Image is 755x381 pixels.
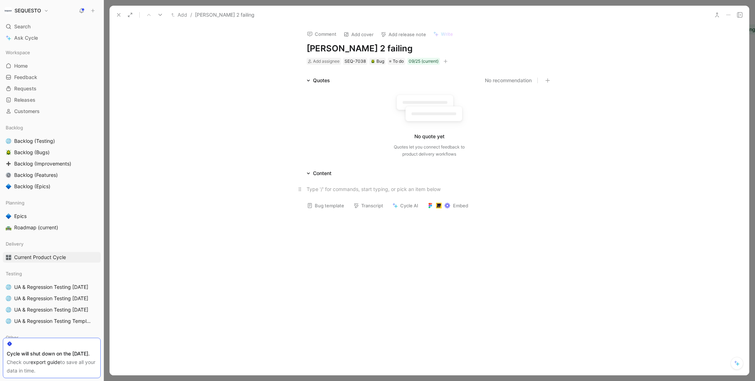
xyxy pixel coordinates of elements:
[6,199,24,206] span: Planning
[6,172,11,178] img: ⚙️
[3,21,101,32] div: Search
[3,170,101,180] a: ⚙️Backlog (Features)
[14,306,88,313] span: UA & Regression Testing [DATE]
[4,253,13,262] button: 🎛️
[14,172,58,179] span: Backlog (Features)
[4,171,13,179] button: ⚙️
[313,169,331,178] div: Content
[304,169,334,178] div: Content
[3,197,101,208] div: Planning
[6,318,11,324] img: 🌐
[4,223,13,232] button: 🛣️
[313,76,330,85] div: Quotes
[6,240,23,247] span: Delivery
[389,201,421,211] button: Cycle AI
[14,254,66,261] span: Current Product Cycle
[3,222,101,233] a: 🛣️Roadmap (current)
[485,76,532,85] button: No recommendation
[190,11,192,19] span: /
[14,62,28,69] span: Home
[14,85,37,92] span: Requests
[14,22,30,31] span: Search
[3,122,101,133] div: Backlog
[3,197,101,233] div: Planning🔷Epics🛣️Roadmap (current)
[6,124,23,131] span: Backlog
[4,148,13,157] button: 🪲
[6,254,11,260] img: 🎛️
[304,76,333,85] div: Quotes
[14,183,50,190] span: Backlog (Epics)
[3,33,101,43] a: Ask Cycle
[14,295,88,302] span: UA & Regression Testing [DATE]
[14,108,40,115] span: Customers
[6,49,30,56] span: Workspace
[6,161,11,167] img: ➕
[3,316,101,326] a: 🌐UA & Regression Testing Template
[424,201,471,211] button: Embed
[3,304,101,315] a: 🌐UA & Regression Testing [DATE]
[3,72,101,83] a: Feedback
[14,74,37,81] span: Feedback
[14,149,50,156] span: Backlog (Bugs)
[350,201,386,211] button: Transcript
[3,211,101,222] a: 🔷Epics
[7,349,97,358] div: Cycle will shut down on the [DATE].
[15,7,41,14] h1: SEQUESTO
[369,58,386,65] div: 🪲Bug
[3,147,101,158] a: 🪲Backlog (Bugs)
[14,138,55,145] span: Backlog (Testing)
[14,284,88,291] span: UA & Regression Testing [DATE]
[195,11,255,19] span: [PERSON_NAME] 2 failing
[14,34,38,42] span: Ask Cycle
[14,160,71,167] span: Backlog (Improvements)
[14,224,58,231] span: Roadmap (current)
[441,31,453,37] span: Write
[4,182,13,191] button: 🔷
[6,334,18,341] span: Other
[414,132,444,141] div: No quote yet
[3,136,101,146] a: 🌐Backlog (Testing)
[3,239,101,249] div: Delivery
[345,58,366,65] div: SEQ-7038
[3,122,101,192] div: Backlog🌐Backlog (Testing)🪲Backlog (Bugs)➕Backlog (Improvements)⚙️Backlog (Features)🔷Backlog (Epics)
[4,212,13,220] button: 🔷
[3,332,101,343] div: Other
[4,306,13,314] button: 🌐
[3,293,101,304] a: 🌐UA & Regression Testing [DATE]
[6,270,22,277] span: Testing
[6,296,11,301] img: 🌐
[6,184,11,189] img: 🔷
[14,96,35,103] span: Releases
[4,283,13,291] button: 🌐
[3,252,101,263] a: 🎛️Current Product Cycle
[3,239,101,263] div: Delivery🎛️Current Product Cycle
[3,106,101,117] a: Customers
[304,29,340,39] button: Comment
[430,29,456,39] button: Write
[14,318,91,325] span: UA & Regression Testing Template
[3,83,101,94] a: Requests
[393,58,404,65] span: To do
[371,58,384,65] div: Bug
[3,95,101,105] a: Releases
[3,158,101,169] a: ➕Backlog (Improvements)
[6,307,11,313] img: 🌐
[409,58,438,65] div: 09/25 (current)
[4,159,13,168] button: ➕
[394,144,465,158] div: Quotes let you connect feedback to product delivery workflows
[4,137,13,145] button: 🌐
[3,268,101,326] div: Testing🌐UA & Regression Testing [DATE]🌐UA & Regression Testing [DATE]🌐UA & Regression Testing [DA...
[7,358,97,375] div: Check our to save all your data in time.
[169,11,189,19] button: Add
[340,29,377,39] button: Add cover
[3,6,50,16] button: SEQUESTOSEQUESTO
[3,282,101,292] a: 🌐UA & Regression Testing [DATE]
[30,359,60,365] a: export guide
[3,47,101,58] div: Workspace
[377,29,429,39] button: Add release note
[3,181,101,192] a: 🔷Backlog (Epics)
[3,268,101,279] div: Testing
[6,225,11,230] img: 🛣️
[6,213,11,219] img: 🔷
[307,43,552,54] h1: [PERSON_NAME] 2 failing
